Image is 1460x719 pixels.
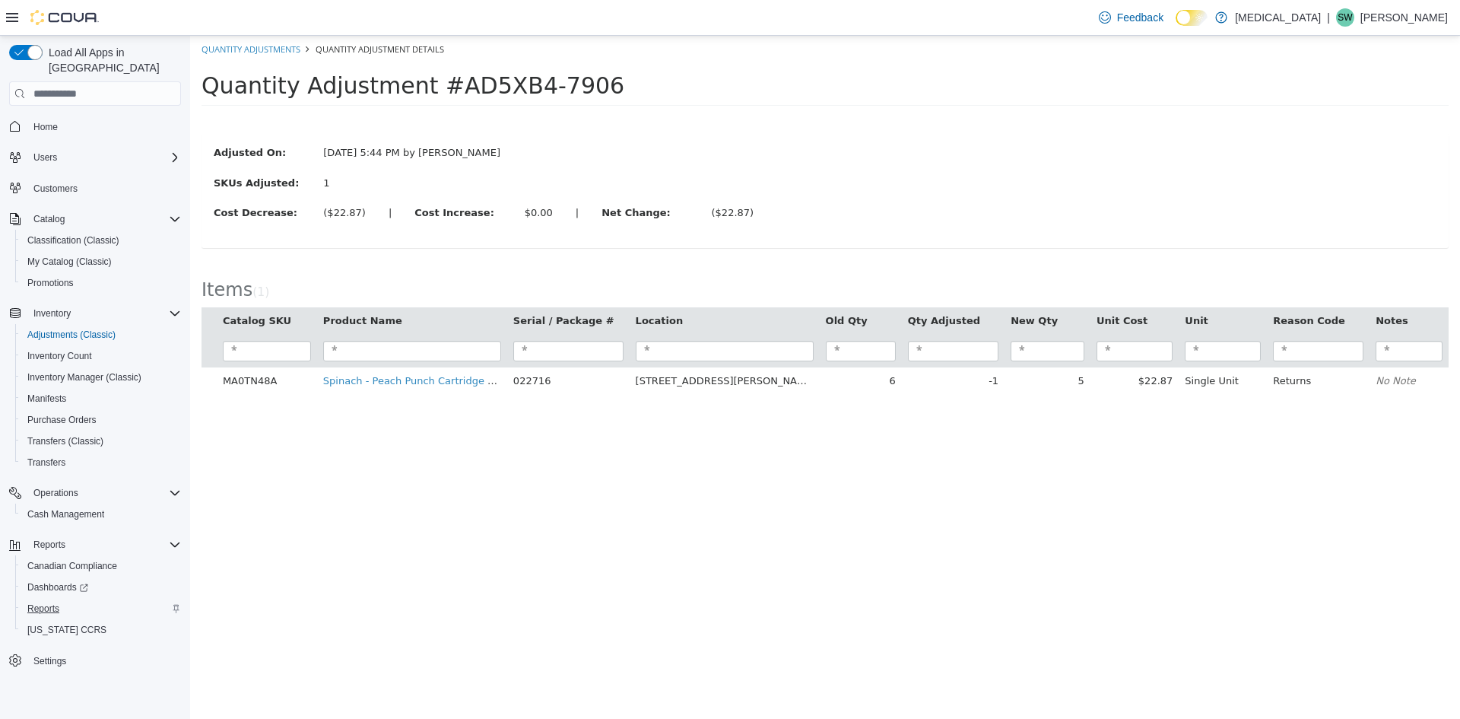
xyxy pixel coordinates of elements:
[21,432,109,450] a: Transfers (Classic)
[21,326,122,344] a: Adjustments (Classic)
[989,332,1077,359] td: Single Unit
[712,332,814,359] td: -1
[27,484,84,502] button: Operations
[27,116,181,135] span: Home
[15,409,187,431] button: Purchase Orders
[814,332,900,359] td: 5
[27,536,71,554] button: Reports
[11,8,110,19] a: Quantity Adjustments
[1185,339,1226,351] em: No Note
[446,278,496,293] button: Location
[15,577,187,598] a: Dashboards
[27,581,88,593] span: Dashboards
[43,45,181,75] span: Load All Apps in [GEOGRAPHIC_DATA]
[11,243,62,265] span: Items
[400,170,509,185] label: Net Change:
[3,482,187,504] button: Operations
[27,332,127,359] td: MA0TN48A
[21,274,181,292] span: Promotions
[133,170,176,185] div: ($22.87)
[27,603,59,615] span: Reports
[33,655,66,667] span: Settings
[995,278,1020,293] button: Unit
[446,339,626,351] span: [STREET_ADDRESS][PERSON_NAME]
[187,170,213,185] label: |
[15,504,187,525] button: Cash Management
[636,278,681,293] button: Old Qty
[21,432,181,450] span: Transfers (Classic)
[21,231,181,250] span: Classification (Classic)
[21,368,148,387] a: Inventory Manager (Classic)
[3,534,187,555] button: Reports
[21,600,181,618] span: Reports
[21,453,181,472] span: Transfers
[1327,8,1330,27] p: |
[62,250,79,263] small: ( )
[15,619,187,641] button: [US_STATE] CCRS
[900,332,989,359] td: $22.87
[122,110,329,125] div: [DATE] 5:44 PM by [PERSON_NAME]
[27,350,92,362] span: Inventory Count
[15,367,187,388] button: Inventory Manager (Classic)
[27,652,72,670] a: Settings
[30,10,99,25] img: Cova
[21,368,181,387] span: Inventory Manager (Classic)
[33,121,58,133] span: Home
[21,453,71,472] a: Transfers
[21,557,181,575] span: Canadian Compliance
[33,307,71,320] span: Inventory
[27,508,104,520] span: Cash Management
[3,650,187,672] button: Settings
[21,621,113,639] a: [US_STATE] CCRS
[15,452,187,473] button: Transfers
[133,140,318,155] div: 1
[125,8,254,19] span: Quantity Adjustment Details
[27,148,181,167] span: Users
[1117,10,1163,25] span: Feedback
[21,578,94,597] a: Dashboards
[12,140,122,155] label: SKUs Adjusted:
[718,278,793,293] button: Qty Adjusted
[33,213,65,225] span: Catalog
[15,598,187,619] button: Reports
[3,177,187,199] button: Customers
[27,484,181,502] span: Operations
[1338,8,1352,27] span: SW
[1360,8,1448,27] p: [PERSON_NAME]
[820,278,871,293] button: New Qty
[335,170,363,185] div: $0.00
[27,304,77,323] button: Inventory
[3,303,187,324] button: Inventory
[33,151,57,164] span: Users
[12,170,122,185] label: Cost Decrease:
[133,339,319,351] a: Spinach - Peach Punch Cartridge 1.2g
[15,555,187,577] button: Canadian Compliance
[21,505,110,523] a: Cash Management
[15,345,187,367] button: Inventory Count
[374,170,400,185] label: |
[27,304,181,323] span: Inventory
[21,600,65,618] a: Reports
[21,578,181,597] span: Dashboards
[3,115,187,137] button: Home
[21,390,181,408] span: Manifests
[1093,2,1170,33] a: Feedback
[11,37,434,63] span: Quantity Adjustment #AD5XB4-7906
[27,179,181,198] span: Customers
[630,332,712,359] td: 6
[15,388,187,409] button: Manifests
[27,435,103,447] span: Transfers (Classic)
[21,411,103,429] a: Purchase Orders
[21,347,181,365] span: Inventory Count
[12,110,122,125] label: Adjusted On:
[33,278,104,293] button: Catalog SKU
[1336,8,1354,27] div: Sonny Wong
[15,431,187,452] button: Transfers (Classic)
[1185,278,1220,293] button: Notes
[3,208,187,230] button: Catalog
[27,256,112,268] span: My Catalog (Classic)
[27,277,74,289] span: Promotions
[27,148,63,167] button: Users
[33,539,65,551] span: Reports
[323,278,427,293] button: Serial / Package #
